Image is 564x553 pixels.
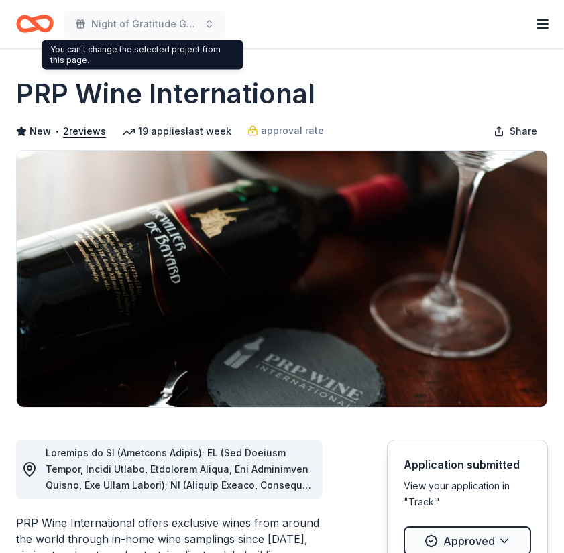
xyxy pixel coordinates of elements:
[55,126,60,137] span: •
[510,123,537,139] span: Share
[17,151,547,407] img: Image for PRP Wine International
[30,123,51,139] span: New
[16,75,315,113] h1: PRP Wine International
[261,123,324,139] span: approval rate
[404,478,531,510] div: View your application in "Track."
[483,118,548,145] button: Share
[64,11,225,38] button: Night of Gratitude Gala
[404,456,531,473] div: Application submitted
[16,8,54,40] a: Home
[63,123,106,139] button: 2reviews
[91,16,199,32] span: Night of Gratitude Gala
[42,40,243,70] div: You can't change the selected project from this page.
[443,532,495,550] span: Approved
[122,123,231,139] div: 19 applies last week
[247,123,324,139] a: approval rate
